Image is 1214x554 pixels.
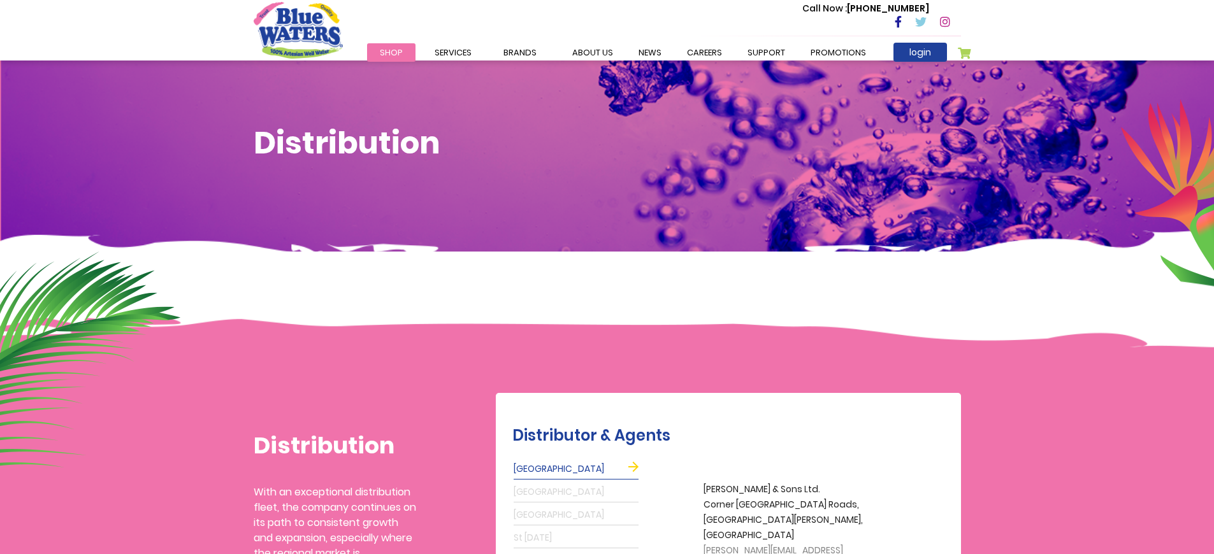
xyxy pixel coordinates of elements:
a: support [735,43,798,62]
span: Services [435,46,472,59]
a: [GEOGRAPHIC_DATA] [514,482,639,502]
a: News [626,43,674,62]
a: store logo [254,2,343,58]
span: Shop [380,46,403,59]
h2: Distributor & Agents [512,427,955,445]
a: Services [422,43,484,62]
p: [PHONE_NUMBER] [802,2,929,15]
h1: Distribution [254,432,416,459]
span: Brands [503,46,537,59]
a: Brands [491,43,549,62]
a: careers [674,43,735,62]
a: about us [560,43,626,62]
span: Call Now : [802,2,847,15]
h1: Distribution [254,125,961,162]
a: St [DATE] [514,528,639,548]
a: Promotions [798,43,879,62]
a: [GEOGRAPHIC_DATA] [514,459,639,479]
a: login [893,43,947,62]
a: [GEOGRAPHIC_DATA] [514,505,639,525]
a: Shop [367,43,416,62]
